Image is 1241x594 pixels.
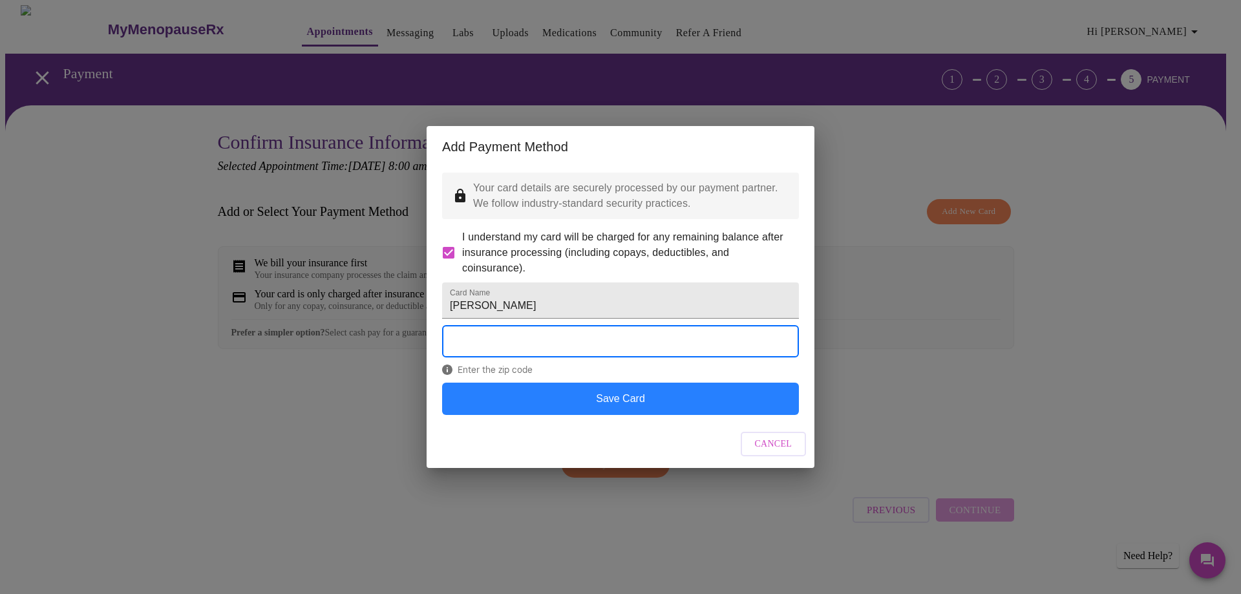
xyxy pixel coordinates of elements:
[442,136,799,157] h2: Add Payment Method
[755,436,792,452] span: Cancel
[442,383,799,415] button: Save Card
[443,326,798,357] iframe: Secure Credit Card Form
[473,180,789,211] p: Your card details are securely processed by our payment partner. We follow industry-standard secu...
[442,365,799,375] span: Enter the zip code
[741,432,807,457] button: Cancel
[462,229,789,276] span: I understand my card will be charged for any remaining balance after insurance processing (includ...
